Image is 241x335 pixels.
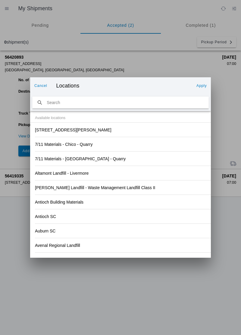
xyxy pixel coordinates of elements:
ion-item: 7/11 Materials - Chico - Quarry [30,137,211,152]
ion-button: Cancel [32,81,50,91]
ion-item-divider: Available locations [30,113,211,123]
ion-item: [PERSON_NAME] Landfill - Waste Management Landfill Class II [30,180,211,195]
ion-item: BAC - Hayward - Quarry [30,253,211,267]
input: search text [32,97,209,109]
ion-item: Antioch Building Materials [30,195,211,209]
ion-item: 7/11 Materials - [GEOGRAPHIC_DATA] - Quarry [30,152,211,166]
ion-item: Altamont Landfill - Livermore [30,166,211,180]
ion-item: Auburn SC [30,224,211,238]
ion-button: Apply [194,81,209,91]
ion-title: Locations [50,83,193,89]
ion-item: Antioch SC [30,209,211,224]
ion-item: Avenal Regional Landfill [30,238,211,253]
ion-item: [STREET_ADDRESS][PERSON_NAME] [30,123,211,137]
